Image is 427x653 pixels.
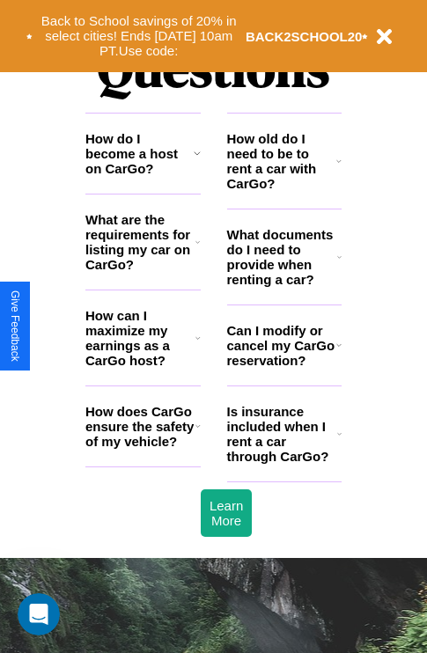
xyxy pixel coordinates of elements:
button: Back to School savings of 20% in select cities! Ends [DATE] 10am PT.Use code: [33,9,246,63]
div: Give Feedback [9,290,21,362]
h3: How does CarGo ensure the safety of my vehicle? [85,404,195,449]
h3: Is insurance included when I rent a car through CarGo? [227,404,337,464]
button: Learn More [201,489,252,537]
h3: How old do I need to be to rent a car with CarGo? [227,131,337,191]
iframe: Intercom live chat [18,593,60,635]
h3: How do I become a host on CarGo? [85,131,194,176]
h3: What are the requirements for listing my car on CarGo? [85,212,195,272]
h3: How can I maximize my earnings as a CarGo host? [85,308,195,368]
b: BACK2SCHOOL20 [246,29,363,44]
h3: Can I modify or cancel my CarGo reservation? [227,323,336,368]
h3: What documents do I need to provide when renting a car? [227,227,338,287]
